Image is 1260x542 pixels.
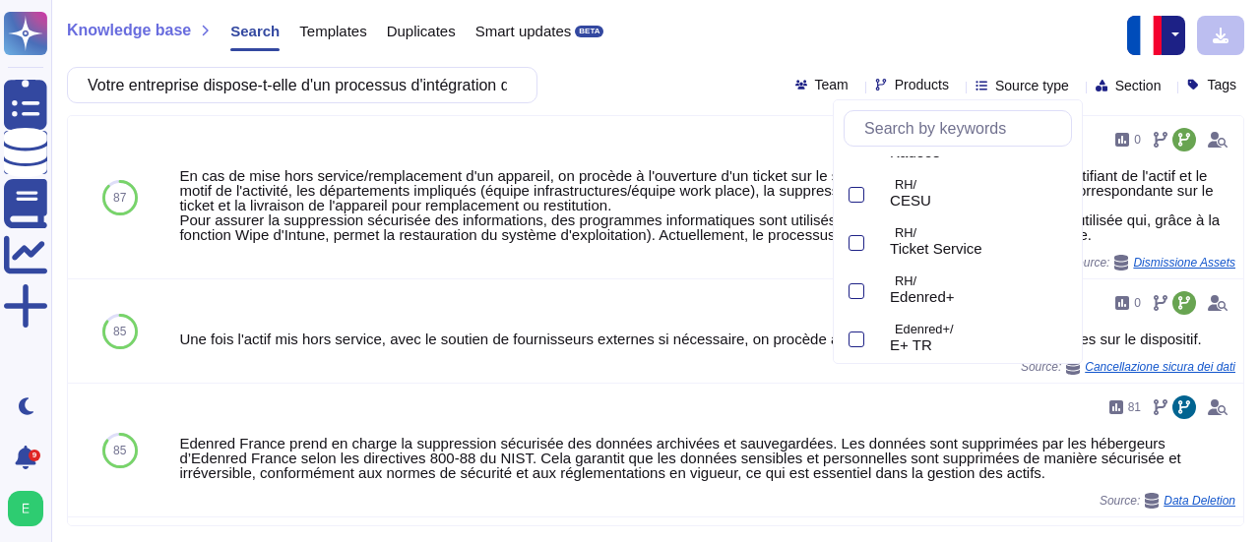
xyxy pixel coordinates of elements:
span: 85 [113,445,126,456]
div: CESU [874,183,882,206]
span: Dismissione Assets [1133,257,1235,269]
div: E+ TR [890,336,1064,354]
div: En cas de mise hors service/remplacement d'un appareil, on procède à l'ouverture d'un ticket sur ... [179,168,1235,242]
span: CESU [890,192,931,210]
span: Knowledge base [67,23,191,38]
div: Une fois l'actif mis hors service, avec le soutien de fournisseurs externes si nécessaire, on pro... [179,331,1235,346]
span: Source: [1069,255,1235,271]
div: E+ TR [874,317,1072,361]
div: CESU [890,192,1064,210]
span: Cancellazione sicura dei dati [1085,361,1235,373]
span: 0 [1134,297,1141,309]
input: Search by keywords [854,111,1071,146]
span: 85 [113,326,126,337]
div: E+ TR [874,328,882,350]
div: Edenred+ [890,288,1064,306]
div: Ticket Service [890,240,1064,258]
span: Duplicates [387,24,456,38]
div: BETA [575,26,603,37]
span: Team [815,78,849,91]
p: RH/ [895,227,1064,240]
p: RH/ [895,275,1064,288]
input: Search a question or template... [78,68,517,102]
span: Templates [299,24,366,38]
img: user [8,491,43,526]
p: Edenred+/ [895,324,1064,336]
div: CESU [874,172,1072,216]
span: 81 [1128,401,1141,413]
div: Ticket Service [874,220,1072,265]
span: 87 [113,192,126,204]
div: Edenred+ [874,279,882,302]
span: Search [230,24,280,38]
span: 0 [1134,134,1141,146]
span: Section [1115,79,1162,92]
button: user [4,487,57,530]
span: Tags [1207,78,1236,91]
img: fr [1127,16,1166,55]
span: Edenred+ [890,288,954,306]
p: RH/ [895,179,1064,192]
div: Edenred+ [874,269,1072,313]
span: Source type [995,79,1069,92]
span: Products [895,78,949,91]
span: E+ TR [890,336,932,354]
div: Ticket Service [874,231,882,254]
span: Ticket Service [890,240,982,258]
span: Source: [1021,359,1235,375]
div: 9 [29,450,40,461]
span: Source: [1100,493,1235,509]
span: Smart updates [475,24,572,38]
span: Data Deletion [1164,495,1235,507]
div: Edenred France prend en charge la suppression sécurisée des données archivées et sauvegardées. Le... [179,436,1235,480]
